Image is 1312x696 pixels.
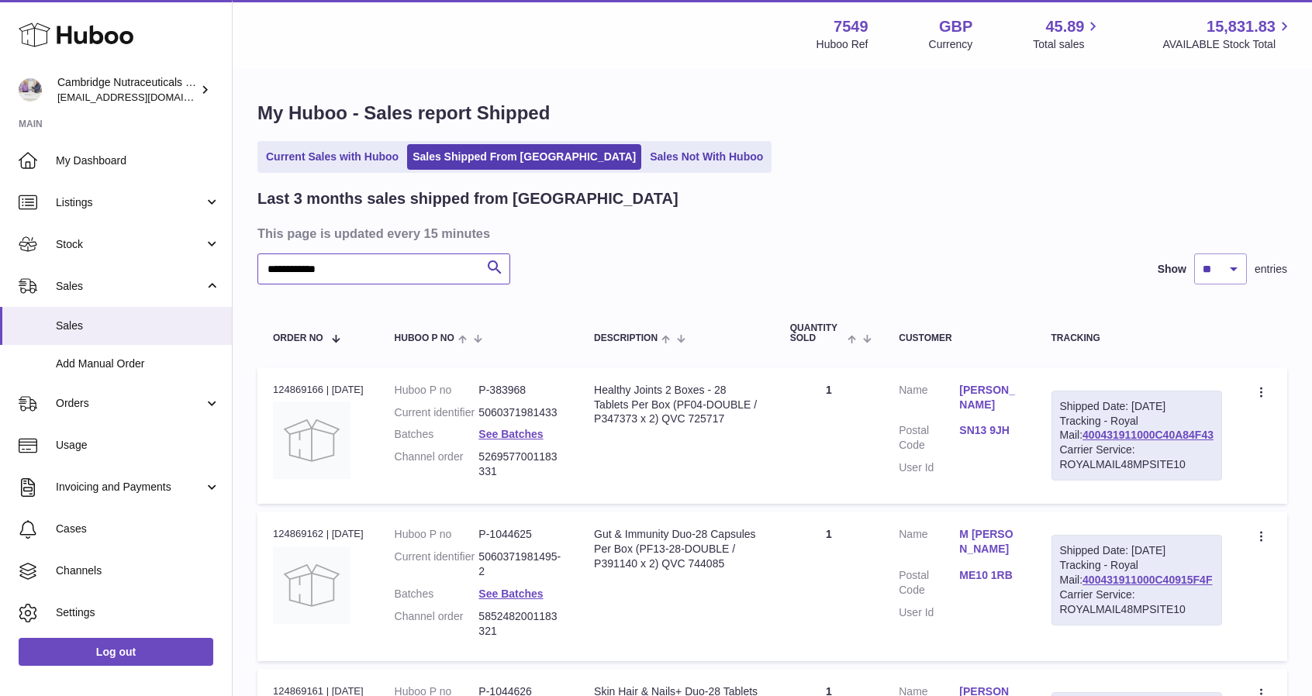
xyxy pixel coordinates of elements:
[959,383,1020,412] a: [PERSON_NAME]
[395,333,454,343] span: Huboo P no
[775,512,884,661] td: 1
[959,527,1020,556] a: M [PERSON_NAME]
[478,527,563,542] dd: P-1044625
[1060,399,1214,414] div: Shipped Date: [DATE]
[1033,37,1102,52] span: Total sales
[56,319,220,333] span: Sales
[56,357,220,371] span: Add Manual Order
[817,37,868,52] div: Huboo Ref
[273,546,350,624] img: no-photo.jpg
[56,480,204,494] span: Invoicing and Payments
[273,383,364,397] div: 124869166 | [DATE]
[56,396,204,411] span: Orders
[395,587,479,601] dt: Batches
[1045,16,1084,37] span: 45.89
[899,460,959,475] dt: User Id
[1060,587,1214,617] div: Carrier Service: ROYALMAIL48MPSITE10
[1033,16,1102,52] a: 45.89 Total sales
[644,144,768,170] a: Sales Not With Huboo
[19,638,213,666] a: Log out
[775,367,884,504] td: 1
[407,144,641,170] a: Sales Shipped From [GEOGRAPHIC_DATA]
[273,401,350,479] img: no-photo.jpg
[478,587,543,600] a: See Batches
[257,225,1283,242] h3: This page is updated every 15 minutes
[478,450,563,479] dd: 5269577001183331
[594,383,759,427] div: Healthy Joints 2 Boxes - 28 Tablets Per Box (PF04-DOUBLE / P347373 x 2) QVC 725717
[56,438,220,453] span: Usage
[478,428,543,440] a: See Batches
[395,405,479,420] dt: Current identifier
[56,605,220,620] span: Settings
[1051,333,1223,343] div: Tracking
[19,78,42,102] img: qvc@camnutra.com
[594,333,658,343] span: Description
[57,91,228,103] span: [EMAIL_ADDRESS][DOMAIN_NAME]
[1060,443,1214,472] div: Carrier Service: ROYALMAIL48MPSITE10
[959,568,1020,583] a: ME10 1RB
[1051,535,1223,625] div: Tracking - Royal Mail:
[594,527,759,571] div: Gut & Immunity Duo-28 Capsules Per Box (PF13-28-DOUBLE / P391140 x 2) QVC 744085
[56,153,220,168] span: My Dashboard
[395,450,479,479] dt: Channel order
[56,563,220,578] span: Channels
[1158,262,1186,277] label: Show
[834,16,868,37] strong: 7549
[56,522,220,536] span: Cases
[790,323,844,343] span: Quantity Sold
[395,427,479,442] dt: Batches
[899,527,959,560] dt: Name
[56,279,204,294] span: Sales
[395,609,479,639] dt: Channel order
[261,144,404,170] a: Current Sales with Huboo
[1162,37,1293,52] span: AVAILABLE Stock Total
[478,550,563,579] dd: 5060371981495-2
[929,37,973,52] div: Currency
[257,188,678,209] h2: Last 3 months sales shipped from [GEOGRAPHIC_DATA]
[395,527,479,542] dt: Huboo P no
[899,333,1020,343] div: Customer
[899,568,959,598] dt: Postal Code
[1051,391,1223,481] div: Tracking - Royal Mail:
[478,405,563,420] dd: 5060371981433
[939,16,972,37] strong: GBP
[1082,429,1214,441] a: 400431911000C40A84F43
[273,527,364,541] div: 124869162 | [DATE]
[899,383,959,416] dt: Name
[1082,574,1212,586] a: 400431911000C40915F4F
[899,423,959,453] dt: Postal Code
[1162,16,1293,52] a: 15,831.83 AVAILABLE Stock Total
[395,383,479,398] dt: Huboo P no
[273,333,323,343] span: Order No
[56,195,204,210] span: Listings
[959,423,1020,438] a: SN13 9JH
[56,237,204,252] span: Stock
[395,550,479,579] dt: Current identifier
[1255,262,1287,277] span: entries
[1060,543,1214,558] div: Shipped Date: [DATE]
[478,609,563,639] dd: 5852482001183321
[478,383,563,398] dd: P-383968
[57,75,197,105] div: Cambridge Nutraceuticals Ltd
[257,101,1287,126] h1: My Huboo - Sales report Shipped
[899,605,959,620] dt: User Id
[1207,16,1276,37] span: 15,831.83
